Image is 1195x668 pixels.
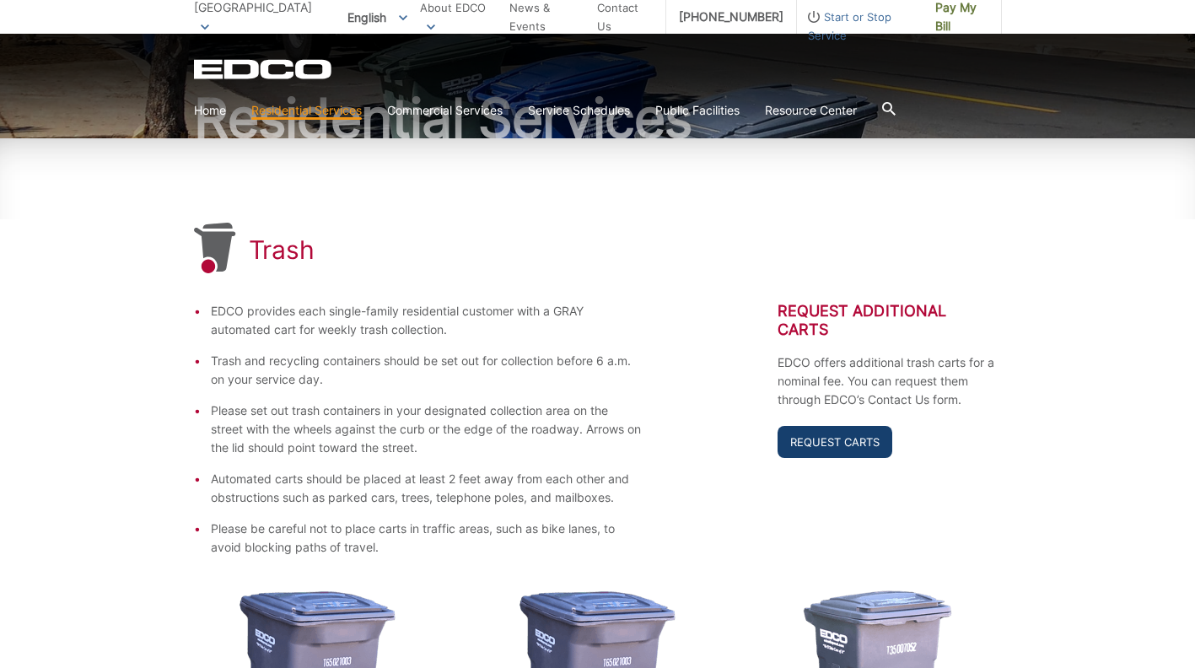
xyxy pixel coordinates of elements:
a: Resource Center [765,101,857,120]
a: Home [194,101,226,120]
p: EDCO offers additional trash carts for a nominal fee. You can request them through EDCO’s Contact... [778,353,1002,409]
a: Commercial Services [387,101,503,120]
li: Please be careful not to place carts in traffic areas, such as bike lanes, to avoid blocking path... [211,520,643,557]
a: EDCD logo. Return to the homepage. [194,59,334,79]
a: Request Carts [778,426,892,458]
li: Trash and recycling containers should be set out for collection before 6 a.m. on your service day. [211,352,643,389]
li: Automated carts should be placed at least 2 feet away from each other and obstructions such as pa... [211,470,643,507]
li: Please set out trash containers in your designated collection area on the street with the wheels ... [211,401,643,457]
h1: Trash [249,234,315,265]
a: Public Facilities [655,101,740,120]
h2: Request Additional Carts [778,302,1002,339]
a: Service Schedules [528,101,630,120]
li: EDCO provides each single-family residential customer with a GRAY automated cart for weekly trash... [211,302,643,339]
a: Residential Services [251,101,362,120]
span: English [335,3,420,31]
